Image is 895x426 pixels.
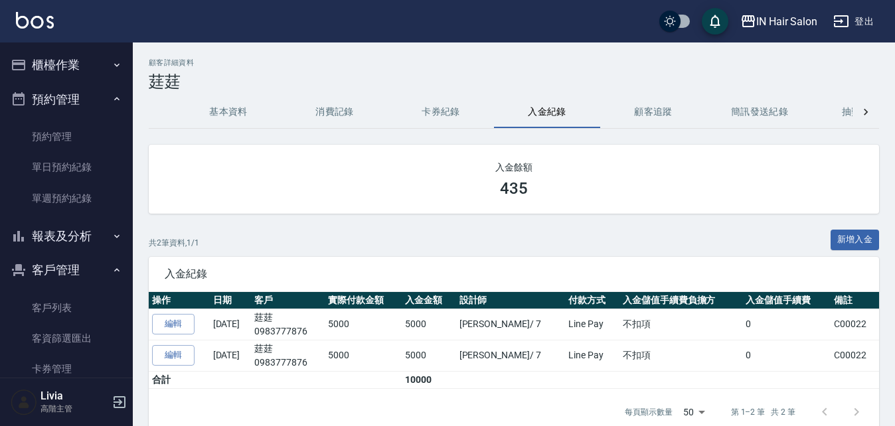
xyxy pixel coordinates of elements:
td: 0 [742,340,831,371]
th: 實際付款金額 [325,292,402,309]
span: 入金紀錄 [165,267,863,281]
td: 莛莛 [251,309,325,340]
th: 入金儲值手續費 [742,292,831,309]
td: [DATE] [210,309,252,340]
p: 高階主管 [41,403,108,415]
td: 5000 [402,340,455,371]
button: 報表及分析 [5,219,127,253]
a: 客戶列表 [5,293,127,323]
h3: 莛莛 [149,72,879,91]
td: 5000 [325,309,402,340]
img: Logo [16,12,54,29]
th: 設計師 [456,292,566,309]
td: 5000 [325,340,402,371]
button: 預約管理 [5,82,127,117]
button: save [702,8,728,35]
td: 0 [742,309,831,340]
a: 編輯 [152,314,195,334]
td: [DATE] [210,340,252,371]
th: 客戶 [251,292,325,309]
a: 單週預約紀錄 [5,183,127,214]
h5: Livia [41,390,108,403]
button: 消費記錄 [282,96,388,128]
td: [PERSON_NAME] / 7 [456,309,566,340]
td: Line Pay [565,340,619,371]
th: 操作 [149,292,210,309]
th: 入金儲值手續費負擔方 [619,292,742,309]
button: 基本資料 [175,96,282,128]
a: 單日預約紀錄 [5,152,127,182]
p: 每頁顯示數量 [625,406,673,418]
td: 5000 [402,309,455,340]
th: 付款方式 [565,292,619,309]
button: 簡訊發送紀錄 [706,96,813,128]
a: 編輯 [152,345,195,366]
p: 第 1–2 筆 共 2 筆 [731,406,795,418]
td: C00022 [831,309,879,340]
h3: 435 [500,179,528,198]
td: 不扣項 [619,340,742,371]
a: 客資篩選匯出 [5,323,127,354]
img: Person [11,389,37,415]
a: 卡券管理 [5,354,127,384]
button: 客戶管理 [5,253,127,287]
th: 入金金額 [402,292,455,309]
th: 備註 [831,292,879,309]
button: 登出 [828,9,879,34]
button: 入金紀錄 [494,96,600,128]
button: 顧客追蹤 [600,96,706,128]
button: 卡券紀錄 [388,96,494,128]
td: 合計 [149,371,210,388]
p: 0983777876 [254,324,321,338]
button: 新增入金 [831,230,880,250]
td: C00022 [831,340,879,371]
button: 櫃檯作業 [5,48,127,82]
a: 預約管理 [5,121,127,152]
td: 不扣項 [619,309,742,340]
h2: 顧客詳細資料 [149,58,879,67]
td: Line Pay [565,309,619,340]
td: [PERSON_NAME] / 7 [456,340,566,371]
h2: 入金餘額 [165,161,863,174]
p: 共 2 筆資料, 1 / 1 [149,237,199,249]
button: IN Hair Salon [735,8,823,35]
td: 莛莛 [251,340,325,371]
div: IN Hair Salon [756,13,817,30]
td: 10000 [402,371,455,388]
th: 日期 [210,292,252,309]
p: 0983777876 [254,356,321,370]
